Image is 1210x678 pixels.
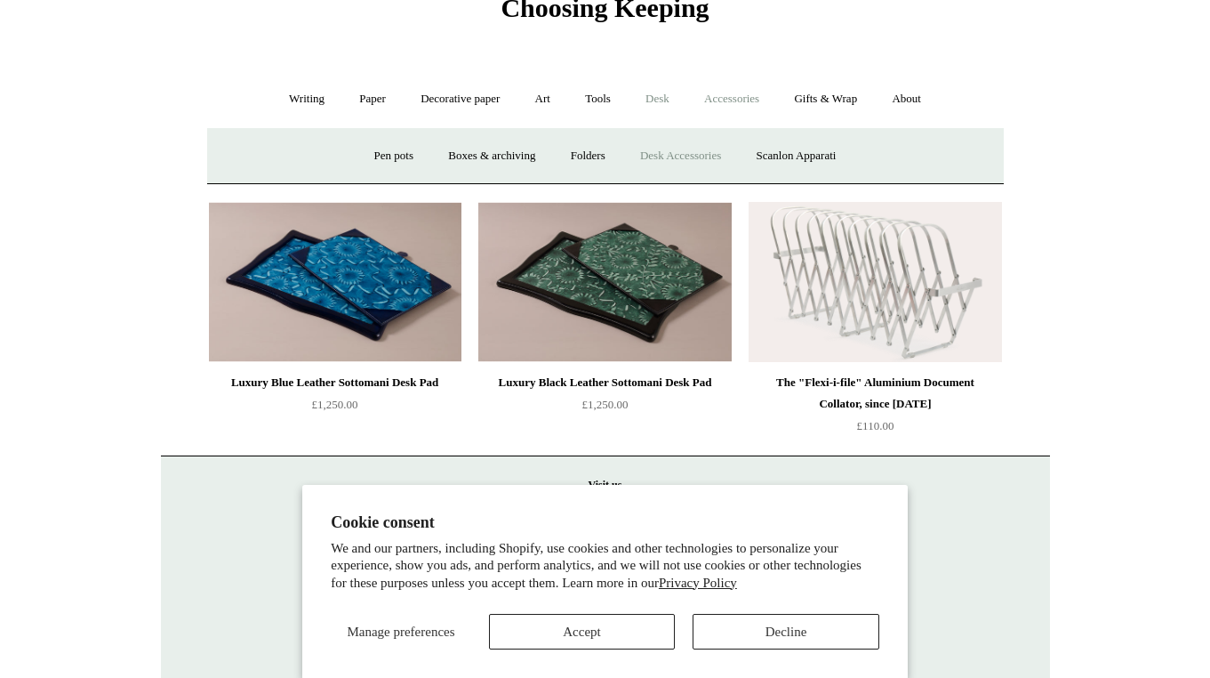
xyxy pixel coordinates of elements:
[478,372,731,445] a: Luxury Black Leather Sottomani Desk Pad £1,250.00
[312,398,358,411] span: £1,250.00
[478,202,731,362] img: Luxury Black Leather Sottomani Desk Pad
[589,479,622,491] strong: Visit us
[501,7,709,20] a: Choosing Keeping
[519,76,566,123] a: Art
[478,202,731,362] a: Luxury Black Leather Sottomani Desk Pad Luxury Black Leather Sottomani Desk Pad
[629,76,685,123] a: Desk
[857,419,894,432] span: £110.00
[209,202,461,362] img: Luxury Blue Leather Sottomani Desk Pad
[432,133,551,180] a: Boxes & archiving
[659,576,737,590] a: Privacy Policy
[331,614,471,650] button: Manage preferences
[405,76,516,123] a: Decorative paper
[624,133,737,180] a: Desk Accessories
[489,614,676,650] button: Accept
[209,372,461,445] a: Luxury Blue Leather Sottomani Desk Pad £1,250.00
[753,372,997,415] div: The "Flexi-i-file" Aluminium Document Collator, since [DATE]
[876,76,937,123] a: About
[569,76,627,123] a: Tools
[582,398,629,411] span: £1,250.00
[213,372,457,393] div: Luxury Blue Leather Sottomani Desk Pad
[778,76,873,123] a: Gifts & Wrap
[741,133,853,180] a: Scanlon Apparati
[209,202,461,362] a: Luxury Blue Leather Sottomani Desk Pad Luxury Blue Leather Sottomani Desk Pad
[749,202,1001,362] a: The "Flexi-i-file" Aluminium Document Collator, since 1941 The "Flexi-i-file" Aluminium Document ...
[331,513,879,532] h2: Cookie consent
[358,133,429,180] a: Pen pots
[483,372,726,393] div: Luxury Black Leather Sottomani Desk Pad
[273,76,341,123] a: Writing
[343,76,402,123] a: Paper
[555,133,621,180] a: Folders
[749,202,1001,362] img: The "Flexi-i-file" Aluminium Document Collator, since 1941
[331,540,879,593] p: We and our partners, including Shopify, use cookies and other technologies to personalize your ex...
[179,474,1032,624] p: [STREET_ADDRESS] London WC2H 9NS [DATE] - [DATE] 10:30am to 5:30pm [DATE] 10.30am to 6pm [DATE] 1...
[688,76,775,123] a: Accessories
[347,625,454,639] span: Manage preferences
[693,614,879,650] button: Decline
[749,372,1001,445] a: The "Flexi-i-file" Aluminium Document Collator, since [DATE] £110.00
